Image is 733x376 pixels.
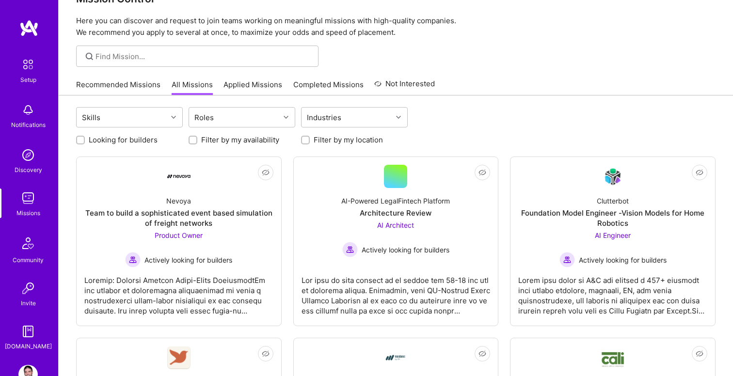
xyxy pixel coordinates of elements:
[595,231,631,239] span: AI Engineer
[293,79,364,95] a: Completed Missions
[15,165,42,175] div: Discovery
[21,298,36,308] div: Invite
[18,145,38,165] img: discovery
[84,267,273,316] div: Loremip: Dolorsi Ametcon Adipi-Elits DoeiusmodtEm inc utlabor et doloremagna aliquaenimad mi veni...
[5,341,52,351] div: [DOMAIN_NAME]
[518,208,707,228] div: Foundation Model Engineer -Vision Models for Home Robotics
[89,135,158,145] label: Looking for builders
[84,208,273,228] div: Team to build a sophisticated event based simulation of freight networks
[302,165,491,318] a: AI-Powered LegalFintech PlatformArchitecture ReviewAI Architect Actively looking for buildersActi...
[597,196,629,206] div: Clutterbot
[384,346,407,369] img: Company Logo
[559,252,575,267] img: Actively looking for builders
[18,279,38,298] img: Invite
[518,267,707,316] div: Lorem ipsu dolor si A&C adi elitsed d 457+ eiusmodt inci utlabo etdolore, magnaali, EN, adm venia...
[18,188,38,208] img: teamwork
[696,350,703,358] i: icon EyeClosed
[16,232,40,255] img: Community
[360,208,431,218] div: Architecture Review
[18,100,38,120] img: bell
[16,208,40,218] div: Missions
[304,110,344,125] div: Industries
[18,322,38,341] img: guide book
[201,135,279,145] label: Filter by my availability
[171,115,176,120] i: icon Chevron
[155,231,203,239] span: Product Owner
[84,165,273,318] a: Company LogoNevoyaTeam to build a sophisticated event based simulation of freight networksProduct...
[601,165,624,188] img: Company Logo
[374,78,435,95] a: Not Interested
[284,115,288,120] i: icon Chevron
[601,348,624,368] img: Company Logo
[342,242,358,257] img: Actively looking for builders
[518,165,707,318] a: Company LogoClutterbotFoundation Model Engineer -Vision Models for Home RoboticsAI Engineer Activ...
[19,19,39,37] img: logo
[579,255,667,265] span: Actively looking for builders
[696,169,703,176] i: icon EyeClosed
[13,255,44,265] div: Community
[96,51,311,62] input: Find Mission...
[18,54,38,75] img: setup
[223,79,282,95] a: Applied Missions
[166,196,191,206] div: Nevoya
[262,350,270,358] i: icon EyeClosed
[76,79,160,95] a: Recommended Missions
[192,110,216,125] div: Roles
[76,15,716,38] p: Here you can discover and request to join teams working on meaningful missions with high-quality ...
[125,252,141,267] img: Actively looking for builders
[396,115,401,120] i: icon Chevron
[20,75,36,85] div: Setup
[167,174,191,178] img: Company Logo
[362,245,449,255] span: Actively looking for builders
[377,221,414,229] span: AI Architect
[80,110,103,125] div: Skills
[478,169,486,176] i: icon EyeClosed
[172,79,213,95] a: All Missions
[341,196,450,206] div: AI-Powered LegalFintech Platform
[314,135,383,145] label: Filter by my location
[144,255,232,265] span: Actively looking for builders
[302,267,491,316] div: Lor ipsu do sita consect ad el seddoe tem 58-18 inc utl et dolorema aliqua. Enimadmin, veni QU-No...
[84,51,95,62] i: icon SearchGrey
[11,120,46,130] div: Notifications
[262,169,270,176] i: icon EyeClosed
[478,350,486,358] i: icon EyeClosed
[167,346,191,369] img: Company Logo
